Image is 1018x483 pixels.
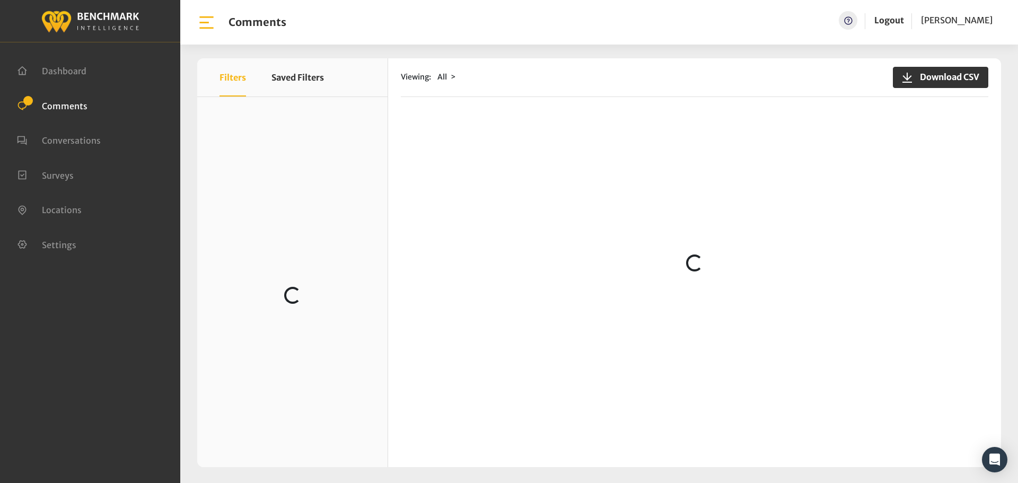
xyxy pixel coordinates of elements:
img: bar [197,13,216,32]
h1: Comments [229,16,286,29]
a: Comments [17,100,87,110]
a: Surveys [17,169,74,180]
a: [PERSON_NAME] [921,11,993,30]
button: Saved Filters [271,58,324,96]
span: Dashboard [42,66,86,76]
span: Locations [42,205,82,215]
a: Settings [17,239,76,249]
span: Settings [42,239,76,250]
div: Open Intercom Messenger [982,447,1007,472]
a: Locations [17,204,82,214]
span: Comments [42,100,87,111]
button: Download CSV [893,67,988,88]
button: Filters [220,58,246,96]
span: Download CSV [914,71,979,83]
span: Conversations [42,135,101,146]
span: [PERSON_NAME] [921,15,993,25]
img: benchmark [41,8,139,34]
span: Viewing: [401,72,431,83]
span: All [437,72,447,82]
span: Surveys [42,170,74,180]
a: Logout [874,11,904,30]
a: Conversations [17,134,101,145]
a: Logout [874,15,904,25]
a: Dashboard [17,65,86,75]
